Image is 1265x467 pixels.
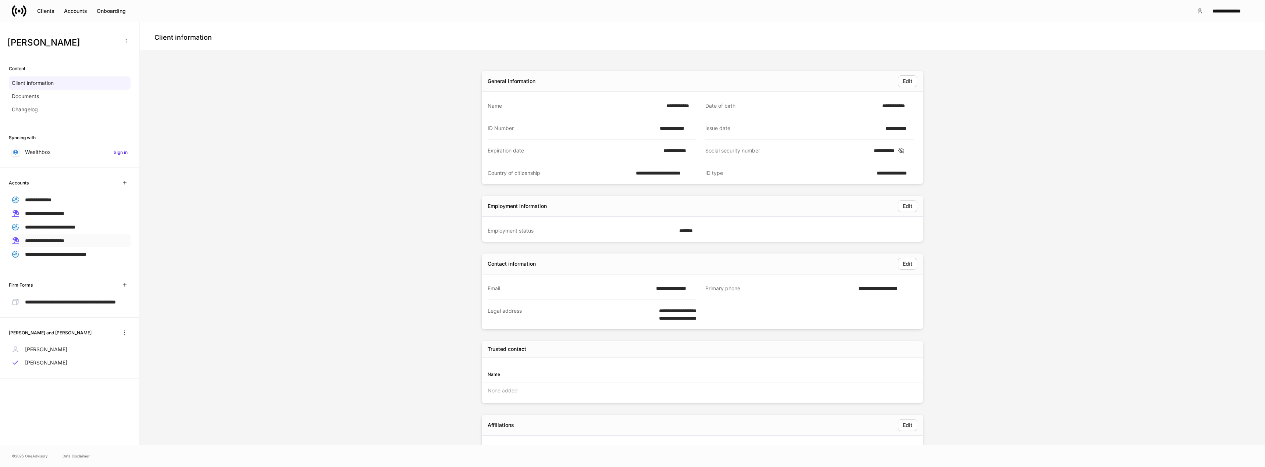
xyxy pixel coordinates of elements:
[9,134,36,141] h6: Syncing with
[705,285,854,292] div: Primary phone
[488,227,675,234] div: Employment status
[32,5,59,17] button: Clients
[903,202,912,210] div: Edit
[488,285,652,292] div: Email
[705,169,872,177] div: ID type
[154,33,212,42] h4: Client information
[9,103,131,116] a: Changelog
[705,102,878,109] div: Date of birth
[488,371,702,378] div: Name
[898,75,917,87] button: Edit
[64,7,87,15] div: Accounts
[903,78,912,85] div: Edit
[12,79,54,87] p: Client information
[898,258,917,270] button: Edit
[9,90,131,103] a: Documents
[898,200,917,212] button: Edit
[9,329,92,336] h6: [PERSON_NAME] and [PERSON_NAME]
[488,102,662,109] div: Name
[9,76,131,90] a: Client information
[488,345,526,353] h5: Trusted contact
[488,78,535,85] div: General information
[488,421,514,429] div: Affiliations
[25,148,51,156] p: Wealthbox
[705,147,869,154] div: Social security number
[9,146,131,159] a: WealthboxSign in
[92,5,131,17] button: Onboarding
[488,169,631,177] div: Country of citizenship
[59,5,92,17] button: Accounts
[903,421,912,429] div: Edit
[482,382,923,399] div: None added
[488,202,547,210] div: Employment information
[488,260,536,267] div: Contact information
[37,7,54,15] div: Clients
[488,125,655,132] div: ID Number
[12,93,39,100] p: Documents
[9,281,33,288] h6: Firm Forms
[7,37,117,49] h3: [PERSON_NAME]
[898,419,917,431] button: Edit
[63,453,90,459] a: Data Disclaimer
[12,106,38,113] p: Changelog
[9,65,25,72] h6: Content
[114,149,128,156] h6: Sign in
[9,356,131,369] a: [PERSON_NAME]
[9,343,131,356] a: [PERSON_NAME]
[488,147,659,154] div: Expiration date
[903,260,912,267] div: Edit
[705,125,881,132] div: Issue date
[25,346,67,353] p: [PERSON_NAME]
[9,179,29,186] h6: Accounts
[25,359,67,366] p: [PERSON_NAME]
[97,7,126,15] div: Onboarding
[12,453,48,459] span: © 2025 OneAdvisory
[488,307,636,322] div: Legal address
